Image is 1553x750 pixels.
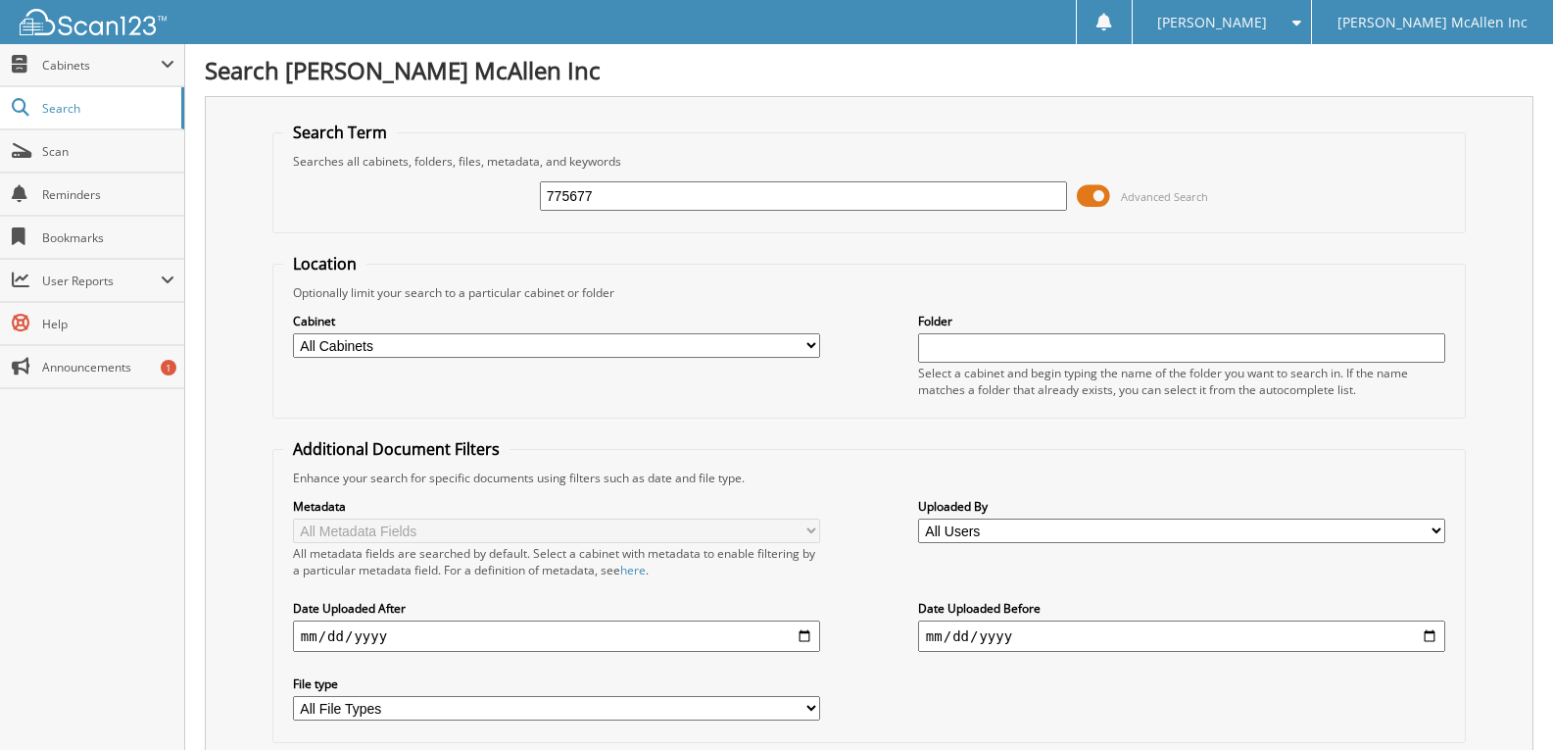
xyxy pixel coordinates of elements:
[293,621,820,652] input: start
[293,545,820,578] div: All metadata fields are searched by default. Select a cabinet with metadata to enable filtering b...
[42,316,174,332] span: Help
[205,54,1533,86] h1: Search [PERSON_NAME] McAllen Inc
[283,284,1455,301] div: Optionally limit your search to a particular cabinet or folder
[42,273,161,289] span: User Reports
[42,359,174,375] span: Announcements
[293,498,820,515] label: Metadata
[918,313,1445,329] label: Folder
[283,438,510,460] legend: Additional Document Filters
[20,9,167,35] img: scan123-logo-white.svg
[1121,189,1208,204] span: Advanced Search
[918,621,1445,652] input: end
[283,122,397,143] legend: Search Term
[42,186,174,203] span: Reminders
[293,675,820,692] label: File type
[42,100,171,117] span: Search
[293,313,820,329] label: Cabinet
[293,600,820,617] label: Date Uploaded After
[918,498,1445,515] label: Uploaded By
[1337,17,1528,28] span: [PERSON_NAME] McAllen Inc
[1455,656,1553,750] iframe: Chat Widget
[918,600,1445,617] label: Date Uploaded Before
[283,470,1455,486] div: Enhance your search for specific documents using filters such as date and file type.
[283,153,1455,170] div: Searches all cabinets, folders, files, metadata, and keywords
[620,562,646,578] a: here
[42,229,174,246] span: Bookmarks
[918,365,1445,398] div: Select a cabinet and begin typing the name of the folder you want to search in. If the name match...
[42,57,161,74] span: Cabinets
[161,360,176,375] div: 1
[283,253,366,275] legend: Location
[42,143,174,160] span: Scan
[1157,17,1267,28] span: [PERSON_NAME]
